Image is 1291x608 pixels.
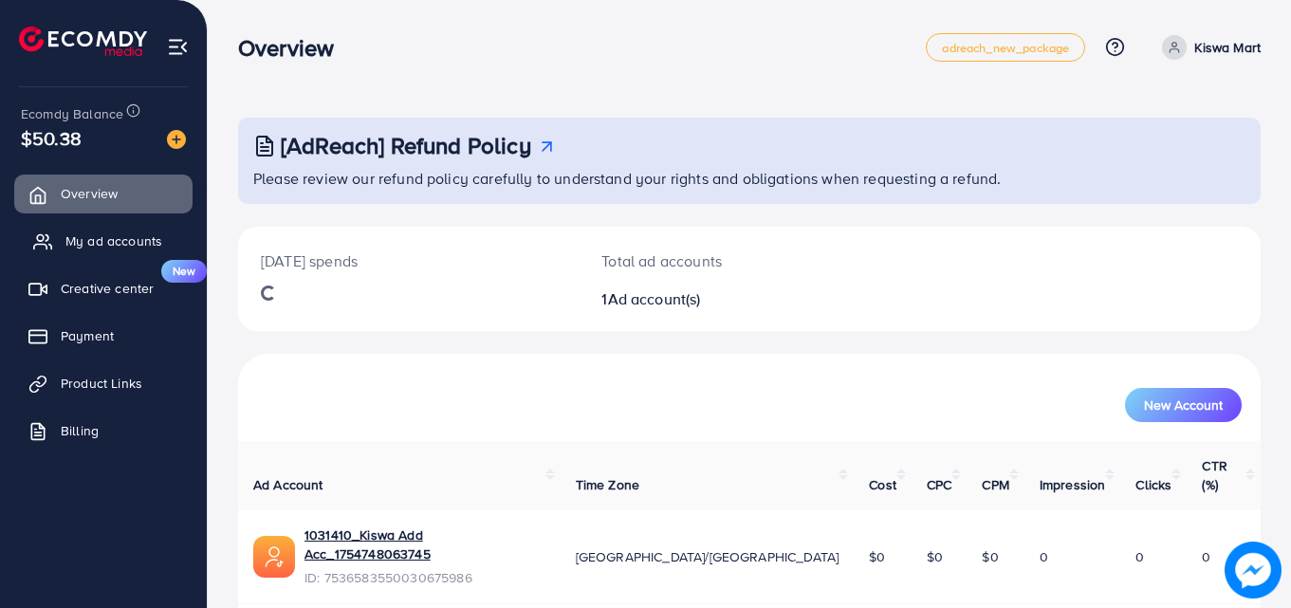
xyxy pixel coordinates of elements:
span: $0 [982,547,998,566]
h3: Overview [238,34,349,62]
span: [GEOGRAPHIC_DATA]/[GEOGRAPHIC_DATA] [576,547,839,566]
a: Overview [14,175,193,212]
span: Ad account(s) [608,288,701,309]
a: Creative centerNew [14,269,193,307]
span: Impression [1040,475,1106,494]
span: CPM [982,475,1008,494]
span: 0 [1135,547,1144,566]
span: 0 [1040,547,1048,566]
a: Product Links [14,364,193,402]
span: Product Links [61,374,142,393]
span: $0 [869,547,885,566]
a: 1031410_Kiswa Add Acc_1754748063745 [304,525,545,564]
span: Cost [869,475,896,494]
span: Creative center [61,279,154,298]
a: My ad accounts [14,222,193,260]
span: Time Zone [576,475,639,494]
img: image [1226,544,1280,597]
a: Kiswa Mart [1154,35,1261,60]
a: Payment [14,317,193,355]
span: Clicks [1135,475,1171,494]
img: menu [167,36,189,58]
img: image [167,130,186,149]
span: Ecomdy Balance [21,104,123,123]
span: Billing [61,421,99,440]
span: $50.38 [21,124,82,152]
img: logo [19,27,147,56]
span: New [161,260,207,283]
span: CTR (%) [1202,456,1226,494]
span: Payment [61,326,114,345]
span: 0 [1202,547,1210,566]
p: Please review our refund policy carefully to understand your rights and obligations when requesti... [253,167,1249,190]
span: Ad Account [253,475,323,494]
p: [DATE] spends [261,249,556,272]
span: $0 [927,547,943,566]
span: Overview [61,184,118,203]
span: My ad accounts [65,231,162,250]
a: adreach_new_package [926,33,1085,62]
h2: 1 [601,290,812,308]
img: ic-ads-acc.e4c84228.svg [253,536,295,578]
a: Billing [14,412,193,450]
button: New Account [1125,388,1242,422]
span: New Account [1144,398,1223,412]
span: CPC [927,475,951,494]
h3: [AdReach] Refund Policy [281,132,531,159]
p: Total ad accounts [601,249,812,272]
span: adreach_new_package [942,42,1069,54]
span: ID: 7536583550030675986 [304,568,545,587]
p: Kiswa Mart [1194,36,1261,59]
